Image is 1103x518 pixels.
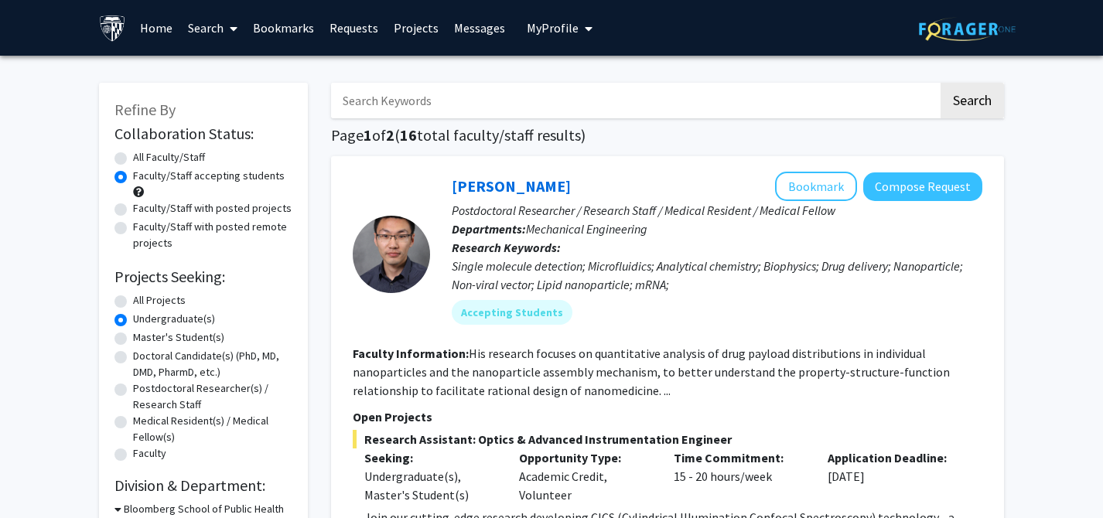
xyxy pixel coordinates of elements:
[526,221,647,237] span: Mechanical Engineering
[114,124,292,143] h2: Collaboration Status:
[863,172,982,201] button: Compose Request to Sixuan Li
[775,172,857,201] button: Add Sixuan Li to Bookmarks
[662,448,817,504] div: 15 - 20 hours/week
[133,413,292,445] label: Medical Resident(s) / Medical Fellow(s)
[133,311,215,327] label: Undergraduate(s)
[519,448,651,467] p: Opportunity Type:
[919,17,1016,41] img: ForagerOne Logo
[180,1,245,55] a: Search
[245,1,322,55] a: Bookmarks
[446,1,513,55] a: Messages
[133,348,292,380] label: Doctoral Candidate(s) (PhD, MD, DMD, PharmD, etc.)
[400,125,417,145] span: 16
[353,407,982,426] p: Open Projects
[331,83,938,118] input: Search Keywords
[452,176,571,196] a: [PERSON_NAME]
[133,219,292,251] label: Faculty/Staff with posted remote projects
[452,257,982,294] div: Single molecule detection; Microfluidics; Analytical chemistry; Biophysics; Drug delivery; Nanopa...
[114,268,292,286] h2: Projects Seeking:
[331,126,1004,145] h1: Page of ( total faculty/staff results)
[114,100,176,119] span: Refine By
[828,448,959,467] p: Application Deadline:
[353,346,950,398] fg-read-more: His research focuses on quantitative analysis of drug payload distributions in individual nanopar...
[133,149,205,165] label: All Faculty/Staff
[353,430,982,448] span: Research Assistant: Optics & Advanced Instrumentation Engineer
[364,467,496,504] div: Undergraduate(s), Master's Student(s)
[364,125,372,145] span: 1
[507,448,662,504] div: Academic Credit, Volunteer
[364,448,496,467] p: Seeking:
[133,329,224,346] label: Master's Student(s)
[452,221,526,237] b: Departments:
[124,501,284,517] h3: Bloomberg School of Public Health
[527,20,579,36] span: My Profile
[133,380,292,413] label: Postdoctoral Researcher(s) / Research Staff
[132,1,180,55] a: Home
[133,200,292,216] label: Faculty/Staff with posted projects
[322,1,386,55] a: Requests
[452,300,572,325] mat-chip: Accepting Students
[133,445,166,462] label: Faculty
[114,476,292,495] h2: Division & Department:
[452,201,982,220] p: Postdoctoral Researcher / Research Staff / Medical Resident / Medical Fellow
[133,292,186,308] label: All Projects
[133,168,285,184] label: Faculty/Staff accepting students
[386,1,446,55] a: Projects
[386,125,394,145] span: 2
[941,83,1004,118] button: Search
[816,448,971,504] div: [DATE]
[452,240,561,255] b: Research Keywords:
[12,448,66,506] iframe: Chat
[99,15,126,42] img: Johns Hopkins University Logo
[674,448,805,467] p: Time Commitment:
[353,346,469,361] b: Faculty Information:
